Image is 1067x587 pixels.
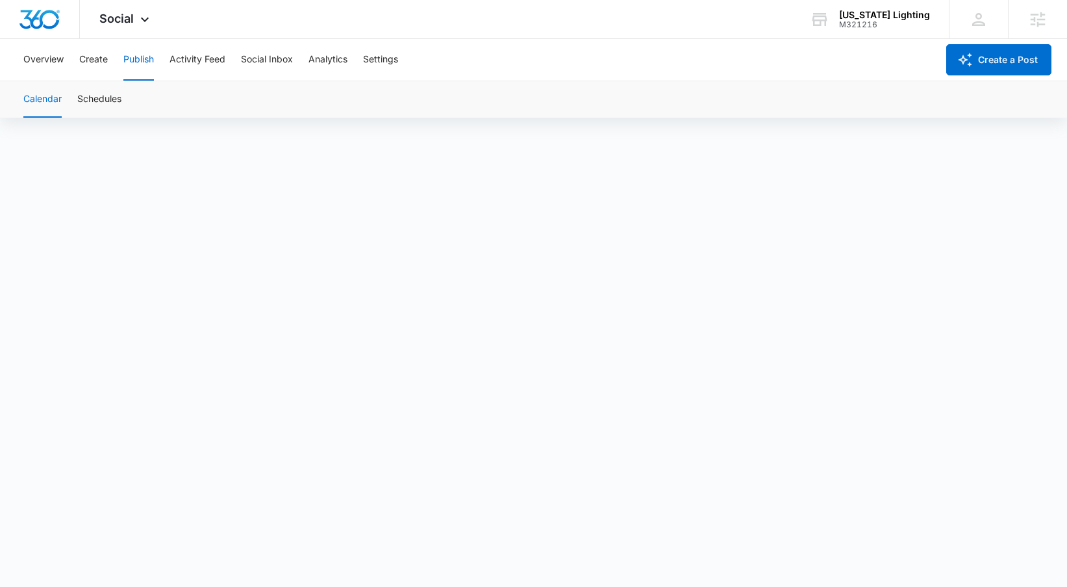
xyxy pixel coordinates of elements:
button: Analytics [308,39,347,81]
button: Settings [363,39,398,81]
button: Social Inbox [241,39,293,81]
button: Calendar [23,81,62,118]
button: Activity Feed [169,39,225,81]
button: Overview [23,39,64,81]
button: Create a Post [946,44,1051,75]
button: Create [79,39,108,81]
div: account name [839,10,930,20]
button: Publish [123,39,154,81]
div: account id [839,20,930,29]
span: Social [99,12,134,25]
button: Schedules [77,81,121,118]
